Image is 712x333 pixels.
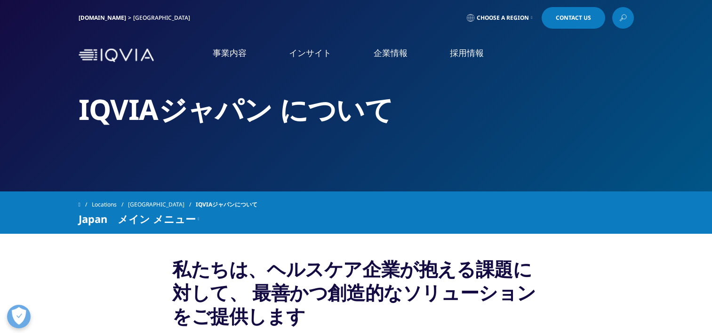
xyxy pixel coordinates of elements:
button: 優先設定センターを開く [7,305,31,328]
div: [GEOGRAPHIC_DATA] [133,14,194,22]
a: [GEOGRAPHIC_DATA] [128,196,196,213]
span: Contact Us [556,15,591,21]
a: 企業情報 [374,47,408,59]
a: [DOMAIN_NAME] [79,14,126,22]
nav: Primary [158,33,634,78]
h2: IQVIAジャパン について [79,92,634,127]
span: IQVIAジャパンについて [196,196,257,213]
span: Choose a Region [477,14,529,22]
a: 採用情報 [450,47,484,59]
span: Japan メイン メニュー [79,213,196,224]
a: Contact Us [542,7,605,29]
a: 事業内容 [213,47,247,59]
a: インサイト [289,47,331,59]
a: Locations [92,196,128,213]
